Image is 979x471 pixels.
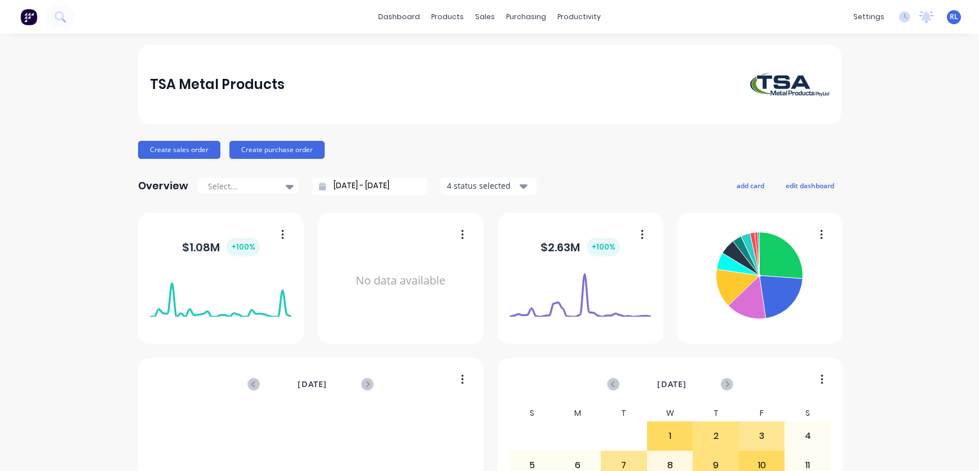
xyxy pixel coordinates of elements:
div: S [509,405,555,421]
div: $ 2.63M [541,238,620,256]
div: T [601,405,647,421]
div: S [785,405,831,421]
div: Overview [138,175,188,197]
img: Factory [20,8,37,25]
div: T [693,405,739,421]
button: add card [729,178,772,193]
button: Create purchase order [229,141,325,159]
div: + 100 % [227,238,260,256]
div: 1 [648,422,693,450]
span: [DATE] [657,378,686,390]
div: TSA Metal Products [150,73,285,96]
div: settings [848,8,890,25]
div: purchasing [500,8,552,25]
div: 3 [739,422,785,450]
span: RL [950,12,958,22]
div: 4 [785,422,830,450]
span: [DATE] [298,378,327,390]
div: products [426,8,469,25]
button: 4 status selected [441,177,537,194]
div: sales [469,8,500,25]
img: TSA Metal Products [750,73,829,96]
div: + 100 % [587,238,620,256]
div: 2 [693,422,738,450]
div: productivity [552,8,606,25]
div: F [739,405,785,421]
div: $ 1.08M [182,238,260,256]
div: 4 status selected [447,180,518,192]
div: W [647,405,693,421]
a: dashboard [373,8,426,25]
button: Create sales order [138,141,220,159]
button: edit dashboard [778,178,841,193]
div: M [555,405,601,421]
div: No data available [330,228,471,334]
